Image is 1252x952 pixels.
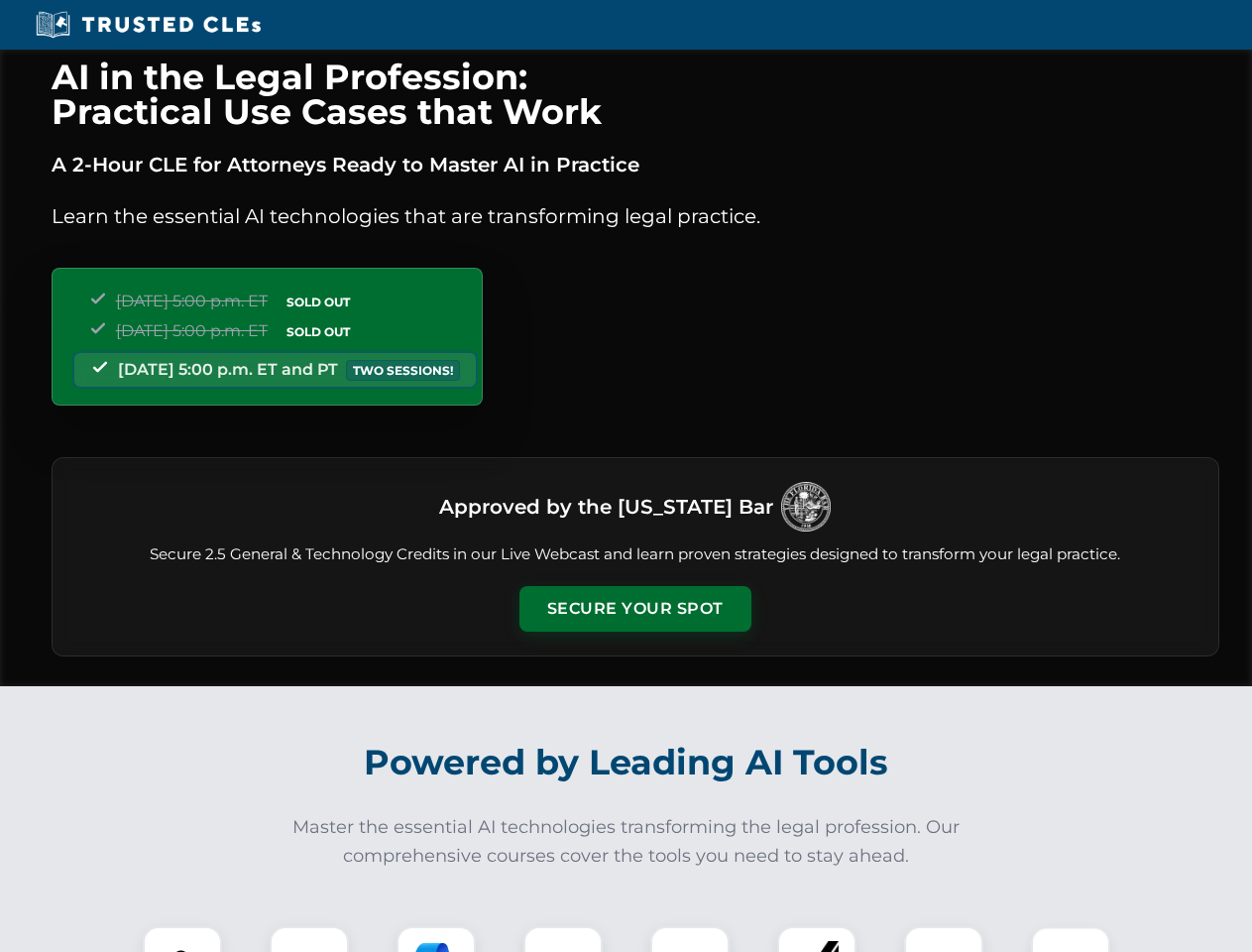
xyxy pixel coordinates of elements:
p: Master the essential AI technologies transforming the legal profession. Our comprehensive courses... [280,813,973,871]
span: SOLD OUT [280,292,357,312]
p: Secure 2.5 General & Technology Credits in our Live Webcast and learn proven strategies designed ... [76,543,1195,566]
button: Secure Your Spot [519,586,751,632]
span: [DATE] 5:00 p.m. ET [116,321,268,340]
p: Learn the essential AI technologies that are transforming legal practice. [52,200,1219,232]
img: Trusted CLEs [30,10,267,40]
h1: AI in the Legal Profession: Practical Use Cases that Work [52,59,1219,129]
h2: Powered by Leading AI Tools [77,728,1176,797]
img: Logo [781,482,831,532]
h3: Approved by the [US_STATE] Bar [439,489,773,525]
p: A 2-Hour CLE for Attorneys Ready to Master AI in Practice [52,149,1219,180]
span: [DATE] 5:00 p.m. ET [116,292,268,310]
span: SOLD OUT [280,321,357,342]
